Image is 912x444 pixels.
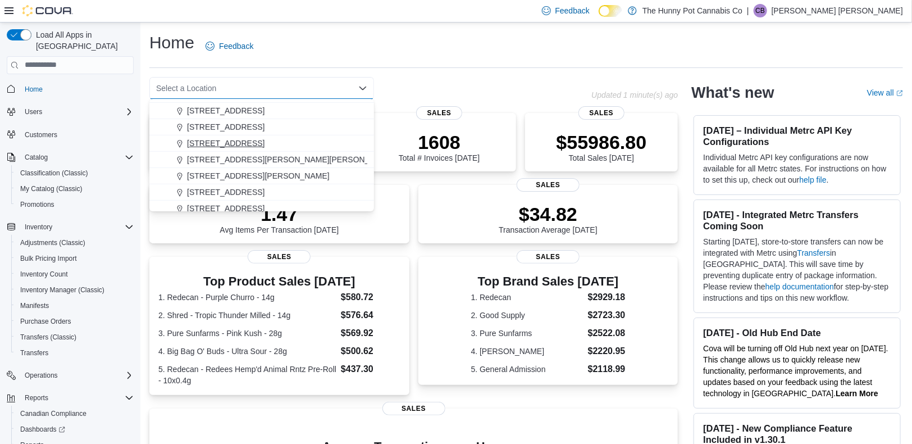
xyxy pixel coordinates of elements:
[158,292,336,303] dt: 1. Redecan - Purple Churro - 14g
[16,346,53,360] a: Transfers
[16,252,81,265] a: Bulk Pricing Import
[11,314,138,329] button: Purchase Orders
[703,209,891,232] h3: [DATE] - Integrated Metrc Transfers Coming Soon
[557,131,647,162] div: Total Sales [DATE]
[557,131,647,153] p: $55986.80
[20,317,71,326] span: Purchase Orders
[747,4,749,17] p: |
[16,268,72,281] a: Inventory Count
[20,254,77,263] span: Bulk Pricing Import
[896,90,903,97] svg: External link
[20,220,134,234] span: Inventory
[517,178,580,192] span: Sales
[158,346,336,357] dt: 4. Big Bag O' Buds - Ultra Sour - 28g
[11,251,138,266] button: Bulk Pricing Import
[471,292,583,303] dt: 1. Redecan
[2,219,138,235] button: Inventory
[25,130,57,139] span: Customers
[187,187,265,198] span: [STREET_ADDRESS]
[20,128,134,142] span: Customers
[11,235,138,251] button: Adjustments (Classic)
[16,236,134,250] span: Adjustments (Classic)
[20,184,83,193] span: My Catalog (Classic)
[25,371,58,380] span: Operations
[358,84,367,93] button: Close list of options
[16,407,134,420] span: Canadian Compliance
[703,327,891,338] h3: [DATE] - Old Hub End Date
[20,333,76,342] span: Transfers (Classic)
[2,368,138,383] button: Operations
[703,152,891,185] p: Individual Metrc API key configurations are now available for all Metrc states. For instructions ...
[187,138,265,149] span: [STREET_ADDRESS]
[800,175,827,184] a: help file
[16,182,87,196] a: My Catalog (Classic)
[20,286,104,295] span: Inventory Manager (Classic)
[20,391,53,405] button: Reports
[588,291,626,304] dd: $2929.18
[416,106,462,120] span: Sales
[11,181,138,197] button: My Catalog (Classic)
[499,203,598,225] p: $34.82
[2,390,138,406] button: Reports
[499,203,598,234] div: Transaction Average [DATE]
[703,125,891,147] h3: [DATE] – Individual Metrc API Key Configurations
[20,301,49,310] span: Manifests
[16,299,134,312] span: Manifests
[20,220,57,234] button: Inventory
[836,389,878,398] a: Learn More
[220,203,339,225] p: 1.47
[642,4,742,17] p: The Hunny Pot Cannabis Co
[149,103,374,119] button: [STREET_ADDRESS]
[16,423,70,436] a: Dashboards
[20,270,68,279] span: Inventory Count
[16,330,134,344] span: Transfers (Classic)
[16,166,134,180] span: Classification (Classic)
[220,203,339,234] div: Avg Items Per Transaction [DATE]
[16,198,59,211] a: Promotions
[25,153,48,162] span: Catalog
[471,275,626,288] h3: Top Brand Sales [DATE]
[16,283,134,297] span: Inventory Manager (Classic)
[187,121,265,133] span: [STREET_ADDRESS]
[399,131,480,153] p: 1608
[341,291,400,304] dd: $580.72
[11,406,138,422] button: Canadian Compliance
[16,268,134,281] span: Inventory Count
[16,166,93,180] a: Classification (Classic)
[187,203,265,214] span: [STREET_ADDRESS]
[11,282,138,298] button: Inventory Manager (Classic)
[20,409,86,418] span: Canadian Compliance
[187,170,330,182] span: [STREET_ADDRESS][PERSON_NAME]
[219,40,253,52] span: Feedback
[20,151,52,164] button: Catalog
[16,315,76,328] a: Purchase Orders
[755,4,765,17] span: CB
[2,126,138,143] button: Customers
[703,344,888,398] span: Cova will be turning off Old Hub next year on [DATE]. This change allows us to quickly release ne...
[149,168,374,184] button: [STREET_ADDRESS][PERSON_NAME]
[382,402,445,415] span: Sales
[149,31,194,54] h1: Home
[20,238,85,247] span: Adjustments (Classic)
[20,151,134,164] span: Catalog
[471,328,583,339] dt: 3. Pure Sunfarms
[2,81,138,97] button: Home
[158,310,336,321] dt: 2. Shred - Tropic Thunder Milled - 14g
[16,182,134,196] span: My Catalog (Classic)
[20,425,65,434] span: Dashboards
[341,363,400,376] dd: $437.30
[20,369,62,382] button: Operations
[25,85,43,94] span: Home
[2,104,138,120] button: Users
[765,282,834,291] a: help documentation
[11,345,138,361] button: Transfers
[158,364,336,386] dt: 5. Redecan - Redees Hemp'd Animal Rntz Pre-Roll - 10x0.4g
[399,131,480,162] div: Total # Invoices [DATE]
[31,29,134,52] span: Load All Apps in [GEOGRAPHIC_DATA]
[20,200,54,209] span: Promotions
[25,223,52,232] span: Inventory
[20,128,62,142] a: Customers
[16,330,81,344] a: Transfers (Classic)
